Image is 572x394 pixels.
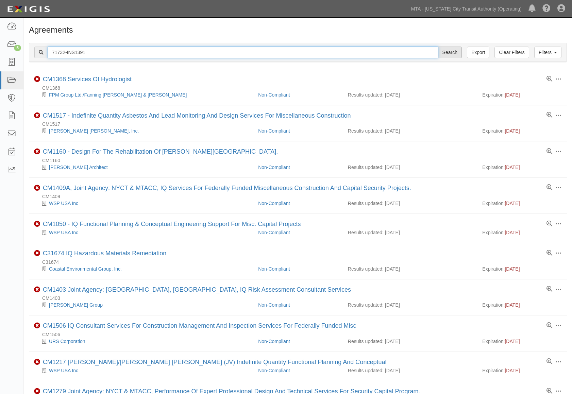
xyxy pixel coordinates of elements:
[348,91,472,98] div: Results updated: [DATE]
[482,91,562,98] div: Expiration:
[467,47,489,58] a: Export
[258,266,290,272] a: Non-Compliant
[49,339,85,344] a: URS Corporation
[546,250,552,256] a: View results summary
[348,302,472,308] div: Results updated: [DATE]
[258,165,290,170] a: Non-Compliant
[34,113,40,119] i: Non-Compliant
[29,25,567,34] h1: Agreements
[34,367,253,374] div: WSP USA Inc
[482,200,562,207] div: Expiration:
[534,47,561,58] a: Filters
[34,295,567,302] div: CM1403
[505,201,520,206] span: [DATE]
[43,359,386,366] div: CM1217 Richard Dattner/Parsons Brinckerhoff (JV) Indefinite Quantity Functional Planning And Conc...
[43,185,411,192] div: CM1409A, Joint Agency: NYCT & MTACC, IQ Services For Federally Funded Miscellaneous Construction ...
[258,128,290,134] a: Non-Compliant
[34,164,253,171] div: Richard Dattner Architect
[43,221,301,227] a: CM1050 - IQ Functional Planning & Conceptual Engineering Support For Misc. Capital Projects
[49,165,108,170] a: [PERSON_NAME] Architect
[258,230,290,235] a: Non-Compliant
[348,200,472,207] div: Results updated: [DATE]
[34,302,253,308] div: Louis Berger Group
[494,47,529,58] a: Clear Filters
[49,201,78,206] a: WSP USA Inc
[34,127,253,134] div: Parsons Brinckerhoff, Inc.
[34,338,253,345] div: URS Corporation
[43,359,386,365] a: CM1217 [PERSON_NAME]/[PERSON_NAME] [PERSON_NAME] (JV) Indefinite Quantity Functional Planning And...
[546,112,552,118] a: View results summary
[438,47,462,58] input: Search
[546,76,552,82] a: View results summary
[43,322,356,330] div: CM1506 IQ Consultant Services For Construction Management And Inspection Services For Federally F...
[34,359,40,365] i: Non-Compliant
[43,148,278,155] a: CM1160 - Design For The Rehabilitation Of [PERSON_NAME][GEOGRAPHIC_DATA].
[34,85,567,91] div: CM1368
[34,221,40,227] i: Non-Compliant
[49,92,187,98] a: FPM Group Ltd./Fanning [PERSON_NAME] & [PERSON_NAME]
[482,127,562,134] div: Expiration:
[546,149,552,155] a: View results summary
[258,201,290,206] a: Non-Compliant
[43,112,351,120] div: CM1517 - Indefinite Quantity Asbestos And Lead Monitoring And Design Services For Miscellaneous C...
[34,121,567,127] div: CM1517
[34,200,253,207] div: WSP USA Inc
[43,286,351,294] div: CM1403 Joint Agency: NYCT, MNRR, IQ Risk Assessment Consultant Services
[505,128,520,134] span: [DATE]
[348,127,472,134] div: Results updated: [DATE]
[34,185,40,191] i: Non-Compliant
[34,229,253,236] div: WSP USA Inc
[49,266,122,272] a: Coastal Environmental Group, Inc.
[43,76,132,83] a: CM1368 Services Of Hydrologist
[34,250,40,256] i: Non-Compliant
[258,368,290,373] a: Non-Compliant
[348,265,472,272] div: Results updated: [DATE]
[43,112,351,119] a: CM1517 - Indefinite Quantity Asbestos And Lead Monitoring And Design Services For Miscellaneous C...
[348,338,472,345] div: Results updated: [DATE]
[34,323,40,329] i: Non-Compliant
[546,221,552,227] a: View results summary
[505,165,520,170] span: [DATE]
[505,230,520,235] span: [DATE]
[482,367,562,374] div: Expiration:
[5,3,52,15] img: Logo
[542,5,551,13] i: Help Center - Complianz
[49,368,78,373] a: WSP USA Inc
[546,359,552,365] a: View results summary
[34,149,40,155] i: Non-Compliant
[34,265,253,272] div: Coastal Environmental Group, Inc.
[482,338,562,345] div: Expiration:
[34,91,253,98] div: FPM Group Ltd./Fanning Phillips & Molnar
[34,287,40,293] i: Non-Compliant
[43,221,301,228] div: CM1050 - IQ Functional Planning & Conceptual Engineering Support For Misc. Capital Projects
[258,302,290,308] a: Non-Compliant
[43,185,411,191] a: CM1409A, Joint Agency: NYCT & MTACC, IQ Services For Federally Funded Miscellaneous Construction ...
[258,339,290,344] a: Non-Compliant
[546,185,552,191] a: View results summary
[505,266,520,272] span: [DATE]
[546,323,552,329] a: View results summary
[348,164,472,171] div: Results updated: [DATE]
[34,157,567,164] div: CM1160
[43,286,351,293] a: CM1403 Joint Agency: [GEOGRAPHIC_DATA], [GEOGRAPHIC_DATA], IQ Risk Assessment Consultant Services
[505,368,520,373] span: [DATE]
[505,92,520,98] span: [DATE]
[482,265,562,272] div: Expiration:
[49,302,103,308] a: [PERSON_NAME] Group
[258,92,290,98] a: Non-Compliant
[43,148,278,156] div: CM1160 - Design For The Rehabilitation Of Myrtle-wyckoff Station Complex.
[348,367,472,374] div: Results updated: [DATE]
[34,331,567,338] div: CM1506
[43,250,166,257] a: C31674 IQ Hazardous Materials Remediation
[546,286,552,292] a: View results summary
[14,45,21,51] div: 5
[482,229,562,236] div: Expiration:
[34,259,567,265] div: C31674
[34,193,567,200] div: CM1409
[482,302,562,308] div: Expiration:
[505,302,520,308] span: [DATE]
[505,339,520,344] span: [DATE]
[34,76,40,82] i: Non-Compliant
